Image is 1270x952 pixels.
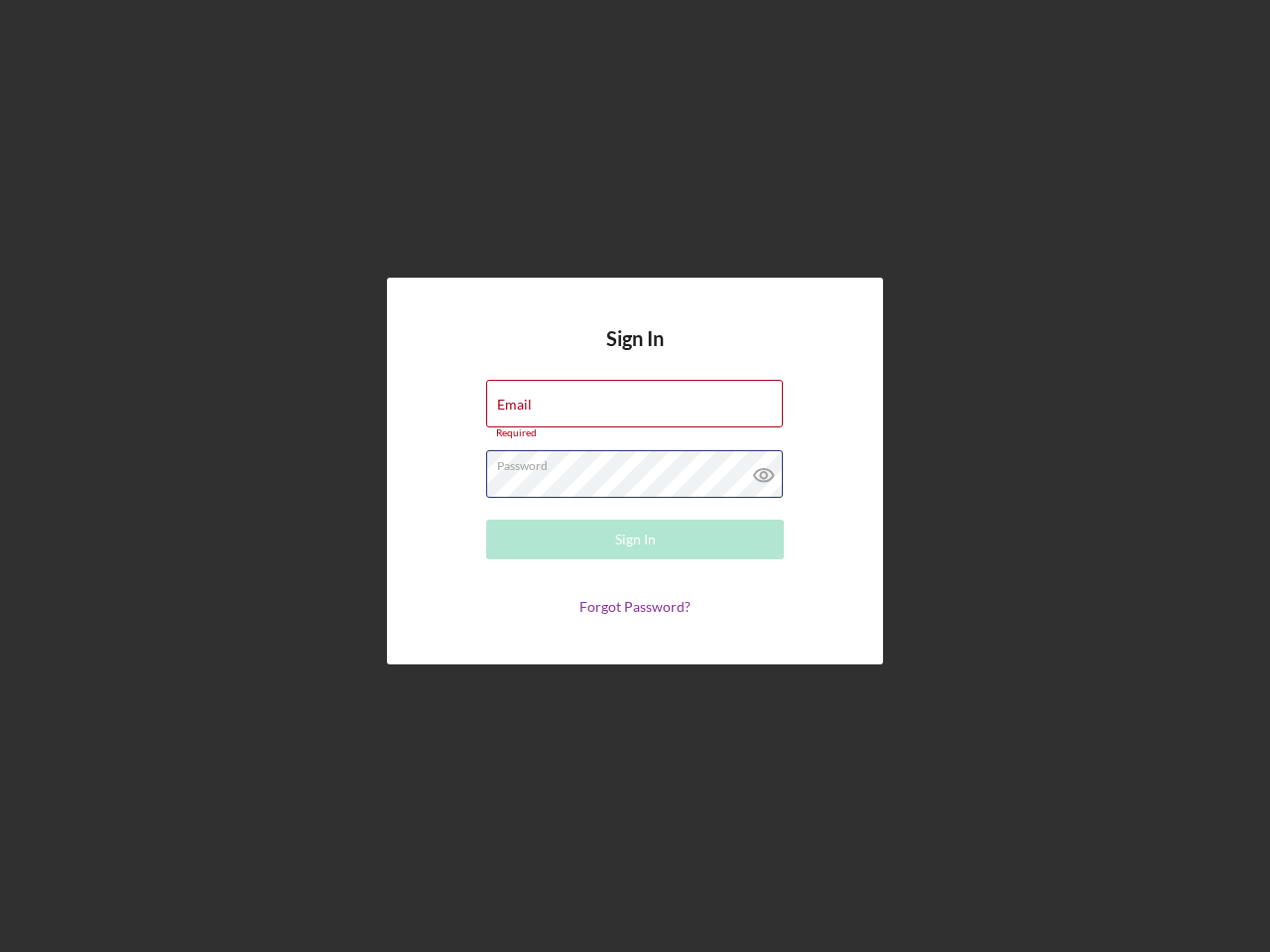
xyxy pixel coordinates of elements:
a: Forgot Password? [579,598,691,615]
div: Required [486,427,784,439]
label: Email [497,397,532,413]
div: Sign In [615,520,656,559]
label: Password [497,451,783,473]
h4: Sign In [606,327,664,380]
button: Sign In [486,520,784,559]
